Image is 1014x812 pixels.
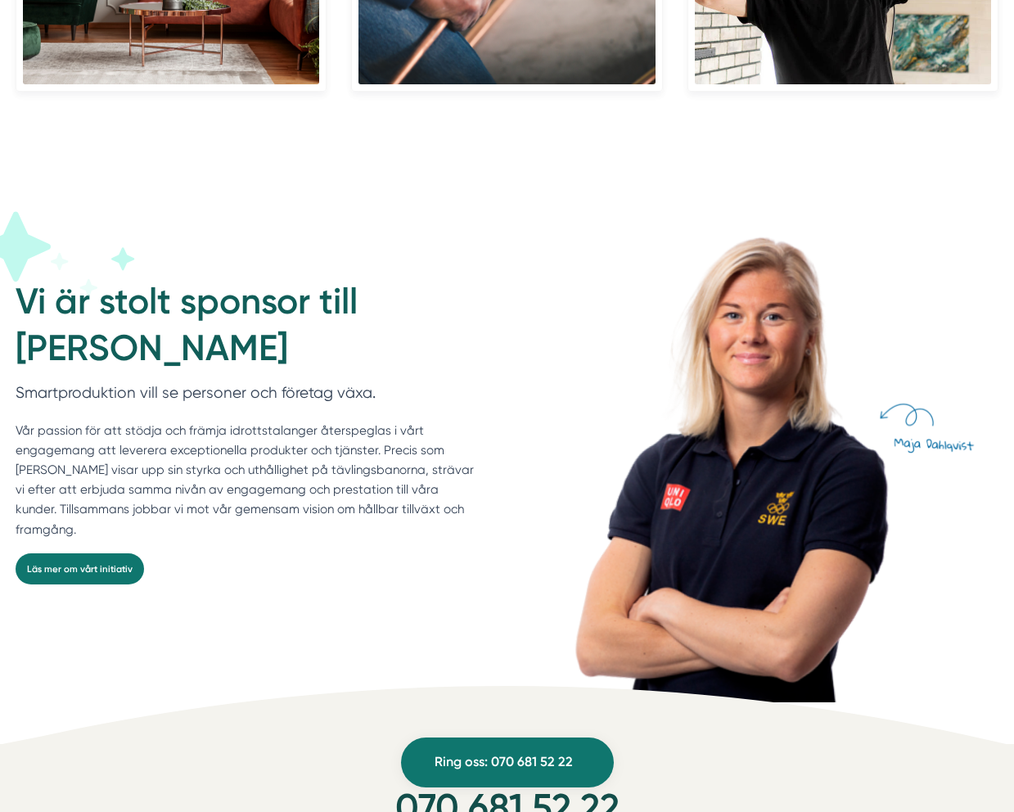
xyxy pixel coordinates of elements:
[16,381,476,413] p: Smartproduktion vill se personer och företag växa.
[16,553,144,584] a: Läs mer om vårt initiativ
[401,738,614,787] a: Ring oss: 070 681 52 22
[16,278,476,381] h2: Vi är stolt sponsor till [PERSON_NAME]
[435,751,573,773] span: Ring oss: 070 681 52 22
[209,744,806,774] h6: Ring oss
[16,421,476,539] p: Vår passion för att stödja och främja idrottstalanger återspeglas i vårt engagemang att leverera ...
[520,216,998,702] img: Maja Dahlqvist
